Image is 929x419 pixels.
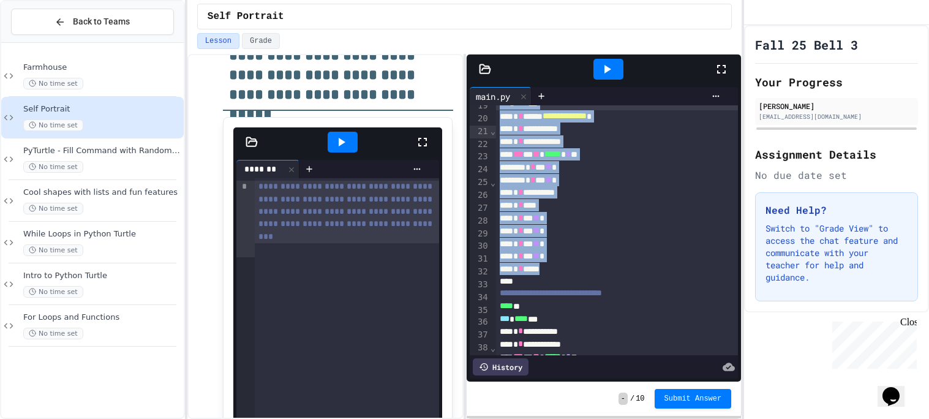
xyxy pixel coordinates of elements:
span: No time set [23,244,83,256]
span: / [630,394,634,404]
span: Cool shapes with lists and fun features [23,187,181,198]
div: 34 [470,292,490,304]
span: Back to Teams [73,15,130,28]
iframe: chat widget [827,317,917,369]
span: Submit Answer [664,394,722,404]
h3: Need Help? [765,203,908,217]
div: 23 [470,151,490,164]
span: For Loops and Functions [23,312,181,323]
button: Lesson [197,33,239,49]
div: 21 [470,126,490,138]
div: 37 [470,329,490,342]
div: 32 [470,266,490,279]
span: Farmhouse [23,62,181,73]
div: [PERSON_NAME] [759,100,914,111]
div: 29 [470,228,490,241]
div: 26 [470,189,490,202]
div: 33 [470,279,490,292]
span: No time set [23,286,83,298]
h2: Your Progress [755,74,918,91]
div: main.py [470,87,532,105]
div: 38 [470,342,490,355]
span: PyTurtle - Fill Command with Random Number Generator [23,146,181,156]
div: 39 [470,355,490,368]
iframe: chat widget [878,370,917,407]
button: Submit Answer [655,389,732,409]
span: Fold line [490,343,496,353]
div: [EMAIL_ADDRESS][DOMAIN_NAME] [759,112,914,121]
div: History [473,358,528,376]
div: 19 [470,100,490,113]
span: - [619,393,628,405]
button: Back to Teams [11,9,174,35]
div: 28 [470,215,490,228]
span: No time set [23,78,83,89]
h2: Assignment Details [755,146,918,163]
span: While Loops in Python Turtle [23,229,181,240]
span: No time set [23,119,83,131]
div: No due date set [755,168,918,183]
div: 25 [470,176,490,189]
div: 22 [470,138,490,151]
div: 31 [470,253,490,266]
div: 20 [470,113,490,126]
div: main.py [470,90,516,103]
p: Switch to "Grade View" to access the chat feature and communicate with your teacher for help and ... [765,222,908,284]
span: No time set [23,328,83,339]
button: Grade [242,33,280,49]
h1: Fall 25 Bell 3 [755,36,858,53]
div: 35 [470,304,490,317]
span: Intro to Python Turtle [23,271,181,281]
span: No time set [23,161,83,173]
div: 36 [470,316,490,329]
div: Chat with us now!Close [5,5,85,78]
span: Fold line [490,126,496,136]
span: Self Portrait [208,9,284,24]
span: Fold line [490,178,496,187]
div: 24 [470,164,490,176]
div: 30 [470,240,490,253]
span: Self Portrait [23,104,181,115]
span: No time set [23,203,83,214]
span: 10 [636,394,644,404]
div: 27 [470,202,490,215]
